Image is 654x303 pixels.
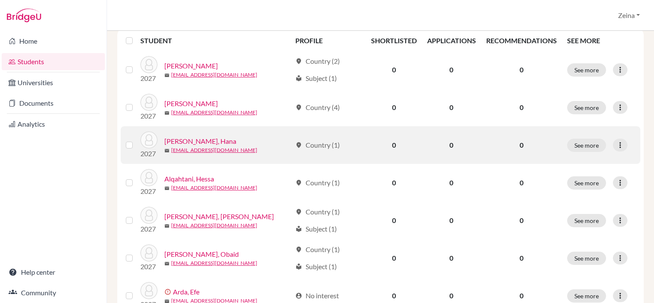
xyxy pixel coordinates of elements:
p: 0 [486,253,557,263]
td: 0 [422,89,481,126]
div: Country (2) [295,56,340,66]
a: [EMAIL_ADDRESS][DOMAIN_NAME] [171,109,257,116]
span: location_on [295,179,302,186]
p: 0 [486,178,557,188]
a: [EMAIL_ADDRESS][DOMAIN_NAME] [171,146,257,154]
a: [EMAIL_ADDRESS][DOMAIN_NAME] [171,222,257,229]
th: SEE MORE [562,30,640,51]
button: See more [567,252,606,265]
img: Al Zaabi, Obaid [140,244,158,261]
span: mail [164,110,169,116]
p: 0 [486,140,557,150]
td: 0 [422,51,481,89]
div: Subject (1) [295,261,337,272]
a: Analytics [2,116,105,133]
div: Country (1) [295,178,340,188]
th: PROFILE [290,30,366,51]
td: 0 [366,126,422,164]
p: 2027 [140,73,158,83]
td: 0 [366,239,422,277]
img: Abou Mrad, Ralph [140,56,158,73]
a: [EMAIL_ADDRESS][DOMAIN_NAME] [171,71,257,79]
span: location_on [295,142,302,149]
th: RECOMMENDATIONS [481,30,562,51]
a: Community [2,284,105,301]
img: Al Ghanem, Yasmeen [140,94,158,111]
img: Al Khateri, Hana [140,131,158,149]
span: mail [164,261,169,266]
span: location_on [295,58,302,65]
p: 2027 [140,261,158,272]
a: [EMAIL_ADDRESS][DOMAIN_NAME] [171,184,257,192]
span: location_on [295,246,302,253]
button: See more [567,139,606,152]
p: 0 [486,291,557,301]
td: 0 [422,126,481,164]
a: Universities [2,74,105,91]
img: Bridge-U [7,9,41,22]
div: Subject (1) [295,73,337,83]
div: Country (1) [295,244,340,255]
div: No interest [295,291,339,301]
span: mail [164,186,169,191]
div: Country (1) [295,140,340,150]
span: local_library [295,75,302,82]
div: Subject (1) [295,224,337,234]
button: See more [567,176,606,190]
a: Documents [2,95,105,112]
a: Home [2,33,105,50]
td: 0 [366,51,422,89]
p: 2027 [140,186,158,196]
p: 0 [486,215,557,226]
td: 0 [422,239,481,277]
a: [PERSON_NAME] [164,61,218,71]
span: local_library [295,263,302,270]
span: local_library [295,226,302,232]
p: 0 [486,102,557,113]
a: Alqahtani, Hessa [164,174,214,184]
th: SHORTLISTED [366,30,422,51]
span: error_outline [164,288,173,295]
span: mail [164,223,169,229]
a: Help center [2,264,105,281]
span: account_circle [295,292,302,299]
p: 2027 [140,111,158,121]
a: [PERSON_NAME] [164,98,218,109]
button: See more [567,63,606,77]
a: Students [2,53,105,70]
a: [EMAIL_ADDRESS][DOMAIN_NAME] [171,259,257,267]
a: [PERSON_NAME], Hana [164,136,236,146]
td: 0 [366,202,422,239]
a: Arda, Efe [173,287,199,297]
p: 0 [486,65,557,75]
span: mail [164,148,169,153]
span: location_on [295,104,302,111]
img: Alqahtani, Hessa [140,169,158,186]
td: 0 [422,164,481,202]
img: Arda, Efe [140,282,158,299]
img: Al Shehhi, Mohamad [140,207,158,224]
p: 2027 [140,149,158,159]
span: location_on [295,208,302,215]
span: mail [164,73,169,78]
button: See more [567,289,606,303]
a: [PERSON_NAME], Obaid [164,249,239,259]
a: [PERSON_NAME], [PERSON_NAME] [164,211,274,222]
td: 0 [422,202,481,239]
td: 0 [366,89,422,126]
th: APPLICATIONS [422,30,481,51]
div: Country (4) [295,102,340,113]
p: 2027 [140,224,158,234]
button: Zeina [614,7,644,24]
th: STUDENT [140,30,290,51]
button: See more [567,101,606,114]
td: 0 [366,164,422,202]
div: Country (1) [295,207,340,217]
button: See more [567,214,606,227]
